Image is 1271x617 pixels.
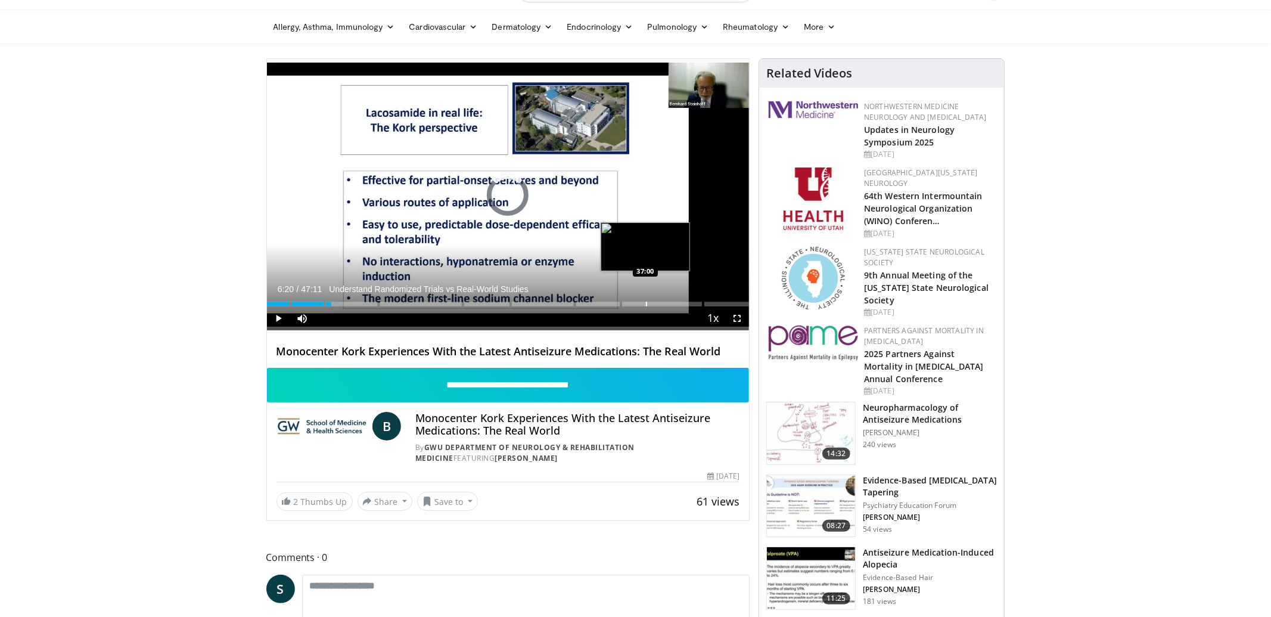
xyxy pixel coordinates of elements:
[415,442,635,463] a: GWU Department of Neurology & Rehabilitation Medicine
[560,15,640,39] a: Endocrinology
[822,520,851,532] span: 08:27
[725,306,749,330] button: Fullscreen
[267,59,750,331] video-js: Video Player
[863,440,896,449] p: 240 views
[769,325,858,361] img: eb8b354f-837c-42f6-ab3d-1e8ded9eaae7.png.150x105_q85_autocrop_double_scale_upscale_version-0.2.png
[267,302,750,306] div: Progress Bar
[276,345,740,358] h4: Monocenter Kork Experiences With the Latest Antiseizure Medications: The Real World
[415,412,739,438] h4: Monocenter Kork Experiences With the Latest Antiseizure Medications: The Real World
[863,573,997,582] p: Evidence-Based Hair
[495,453,558,463] a: [PERSON_NAME]
[864,325,984,346] a: Partners Against Mortality in [MEDICAL_DATA]
[767,475,855,537] img: 67f01596-a24c-4eb8-8e8d-fa35551849a0.150x105_q85_crop-smart_upscale.jpg
[767,547,855,609] img: dc9eff34-8ecf-47fc-ae32-9db00530c429.150x105_q85_crop-smart_upscale.jpg
[797,15,843,39] a: More
[766,66,852,80] h4: Related Videos
[864,247,984,268] a: [US_STATE] State Neurological Society
[297,284,299,294] span: /
[301,284,322,294] span: 47:11
[864,101,987,122] a: Northwestern Medicine Neurology and [MEDICAL_DATA]
[266,550,750,565] span: Comments 0
[864,269,989,306] a: 9th Annual Meeting of the [US_STATE] State Neurological Society
[266,575,295,603] a: S
[863,525,892,534] p: 54 views
[863,402,997,426] h3: Neuropharmacology of Antiseizure Medications
[485,15,560,39] a: Dermatology
[864,149,995,160] div: [DATE]
[372,412,401,441] a: B
[266,15,402,39] a: Allergy, Asthma, Immunology
[766,475,997,538] a: 08:27 Evidence-Based [MEDICAL_DATA] Tapering Psychiatry Education Forum [PERSON_NAME] 54 views
[601,222,690,271] img: image.jpeg
[766,547,997,610] a: 11:25 Antiseizure Medication-Induced Alopecia Evidence-Based Hair [PERSON_NAME] 181 views
[864,228,995,239] div: [DATE]
[358,492,413,511] button: Share
[864,348,984,385] a: 2025 Partners Against Mortality in [MEDICAL_DATA] Annual Conference
[701,306,725,330] button: Playback Rate
[291,306,315,330] button: Mute
[276,412,368,441] img: GWU Department of Neurology & Rehabilitation Medicine
[784,168,843,230] img: f6362829-b0a3-407d-a044-59546adfd345.png.150x105_q85_autocrop_double_scale_upscale_version-0.2.png
[863,513,997,522] p: [PERSON_NAME]
[863,501,997,510] p: Psychiatry Education Forum
[640,15,716,39] a: Pulmonology
[294,496,299,507] span: 2
[863,475,997,498] h3: Evidence-Based [MEDICAL_DATA] Tapering
[863,585,997,594] p: [PERSON_NAME]
[863,597,896,606] p: 181 views
[822,448,851,460] span: 14:32
[415,442,739,464] div: By FEATURING
[863,547,997,571] h3: Antiseizure Medication-Induced Alopecia
[767,402,855,464] img: e258684e-4bcd-4ffc-ad60-dc5a1a76ac15.150x105_q85_crop-smart_upscale.jpg
[329,284,528,294] span: Understand Randomized Trials vs Real-World Studies
[402,15,484,39] a: Cardiovascular
[716,15,797,39] a: Rheumatology
[707,471,739,482] div: [DATE]
[417,492,478,511] button: Save to
[697,494,739,509] span: 61 views
[863,428,997,438] p: [PERSON_NAME]
[782,247,845,309] img: 71a8b48c-8850-4916-bbdd-e2f3ccf11ef9.png.150x105_q85_autocrop_double_scale_upscale_version-0.2.png
[769,101,858,118] img: 2a462fb6-9365-492a-ac79-3166a6f924d8.png.150x105_q85_autocrop_double_scale_upscale_version-0.2.jpg
[822,593,851,604] span: 11:25
[766,402,997,465] a: 14:32 Neuropharmacology of Antiseizure Medications [PERSON_NAME] 240 views
[276,492,353,511] a: 2 Thumbs Up
[267,306,291,330] button: Play
[278,284,294,294] span: 6:20
[864,307,995,318] div: [DATE]
[864,168,978,188] a: [GEOGRAPHIC_DATA][US_STATE] Neurology
[864,386,995,396] div: [DATE]
[864,124,955,148] a: Updates in Neurology Symposium 2025
[864,190,983,227] a: 64th Western Intermountain Neurological Organization (WINO) Conferen…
